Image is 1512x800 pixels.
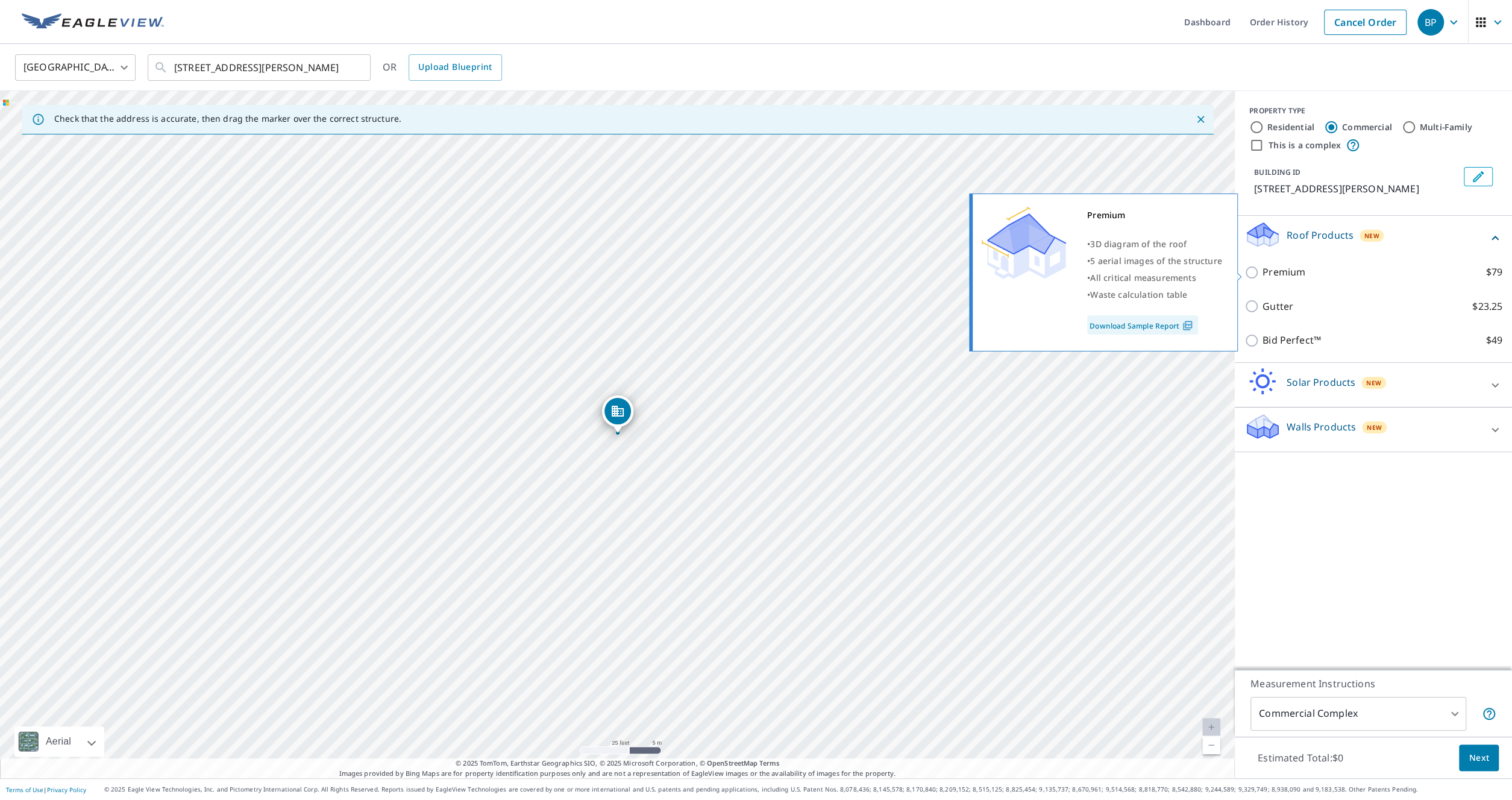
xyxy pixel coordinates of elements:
p: Premium [1263,265,1305,280]
div: Premium [1087,207,1222,224]
span: New [1364,231,1379,241]
span: 5 aerial images of the structure [1090,255,1222,266]
a: Download Sample Report [1087,315,1198,335]
span: 3D diagram of the roof [1090,238,1187,250]
p: Check that the address is accurate, then drag the marker over the correct structure. [54,113,401,124]
img: Premium [982,207,1066,279]
div: • [1087,253,1222,269]
p: Estimated Total: $0 [1248,745,1353,771]
a: OpenStreetMap [707,758,758,767]
p: © 2025 Eagle View Technologies, Inc. and Pictometry International Corp. All Rights Reserved. Repo... [104,785,1506,794]
div: • [1087,236,1222,253]
span: © 2025 TomTom, Earthstar Geographics SIO, © 2025 Microsoft Corporation, © [456,758,779,769]
button: Next [1459,745,1499,772]
span: Next [1469,751,1489,766]
div: • [1087,286,1222,303]
p: $49 [1486,333,1502,348]
p: BUILDING ID [1254,167,1300,177]
a: Terms [759,758,779,767]
a: Privacy Policy [47,786,86,794]
p: Solar Products [1287,375,1355,389]
span: Upload Blueprint [418,60,492,75]
div: [GEOGRAPHIC_DATA] [15,51,136,84]
button: Edit building 1 [1464,167,1493,186]
div: OR [383,54,502,81]
a: Current Level 20, Zoom Out [1202,736,1220,754]
button: Close [1193,112,1208,127]
span: New [1366,378,1381,388]
p: $23.25 [1472,299,1502,314]
input: Search by address or latitude-longitude [174,51,346,84]
label: Multi-Family [1420,121,1472,133]
label: This is a complex [1269,139,1341,151]
span: All critical measurements [1090,272,1196,283]
div: BP [1417,9,1444,36]
p: $79 [1486,265,1502,280]
span: Each building may require a separate measurement report; if so, your account will be billed per r... [1482,707,1496,721]
div: Roof ProductsNew [1244,221,1502,255]
p: Roof Products [1287,228,1354,242]
a: Current Level 20, Zoom In Disabled [1202,718,1220,736]
div: Walls ProductsNew [1244,412,1502,447]
p: Measurement Instructions [1250,676,1496,691]
img: EV Logo [22,13,164,31]
label: Residential [1267,121,1314,133]
a: Upload Blueprint [409,54,501,81]
div: Solar ProductsNew [1244,368,1502,402]
p: Gutter [1263,299,1293,314]
img: Pdf Icon [1179,320,1196,331]
p: [STREET_ADDRESS][PERSON_NAME] [1254,181,1459,196]
div: Aerial [42,726,75,757]
a: Terms of Use [6,786,43,794]
div: Commercial Complex [1250,697,1466,731]
span: Waste calculation table [1090,289,1187,300]
label: Commercial [1342,121,1392,133]
p: Bid Perfect™ [1263,333,1321,348]
p: | [6,786,86,793]
div: Aerial [14,726,104,757]
div: PROPERTY TYPE [1249,106,1498,116]
div: • [1087,269,1222,286]
span: New [1367,423,1382,432]
div: Dropped pin, building 1, Commercial property, 1027 3 AVE E BROOKS AB T1R0S6 [602,395,633,433]
p: Walls Products [1287,420,1356,434]
a: Cancel Order [1324,10,1407,35]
